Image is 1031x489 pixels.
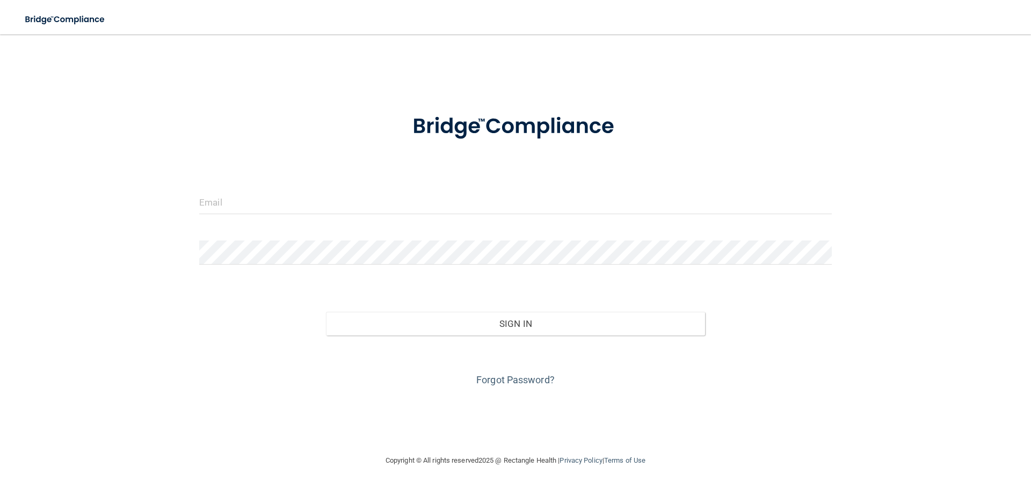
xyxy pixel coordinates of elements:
[560,456,602,464] a: Privacy Policy
[476,374,555,385] a: Forgot Password?
[16,9,115,31] img: bridge_compliance_login_screen.278c3ca4.svg
[320,443,711,478] div: Copyright © All rights reserved 2025 @ Rectangle Health | |
[199,190,832,214] input: Email
[604,456,645,464] a: Terms of Use
[326,312,706,335] button: Sign In
[390,99,641,155] img: bridge_compliance_login_screen.278c3ca4.svg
